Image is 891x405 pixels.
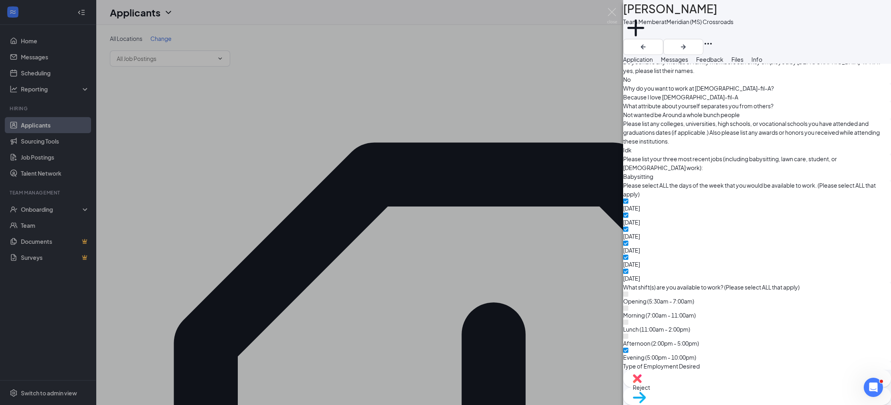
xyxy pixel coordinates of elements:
span: [DATE] [623,219,640,226]
span: Why do you want to work at [DEMOGRAPHIC_DATA]-fil-A? [623,84,774,93]
button: ArrowLeftNew [623,39,663,55]
span: Please select ALL the days of the week that you would be available to work. (Please select ALL th... [623,181,891,198]
span: Idk [623,146,891,154]
iframe: Intercom live chat [864,378,883,397]
span: Do you have any friends or family members currently employed by [DEMOGRAPHIC_DATA]-fil-A? If yes,... [623,57,891,75]
span: What shift(s) are you available to work? (Please select ALL that apply) [623,283,800,292]
span: Opening (5:30am - 7:00am) [623,298,694,305]
svg: ArrowRight [678,42,688,52]
span: Evening (5:00pm - 10:00pm) [623,354,696,361]
span: Not wanted be Around a whole bunch people [623,110,891,119]
div: Team Member at Meridian (MS) Crossroads [623,18,733,26]
button: ArrowRight [663,39,703,55]
svg: ArrowLeftNew [638,42,648,52]
span: What attribute about yourself separates you from others? [623,101,774,110]
span: No [623,75,891,84]
span: Babysitting [623,172,891,181]
span: [DATE] [623,233,640,240]
span: Messages [661,56,688,63]
svg: Ellipses [703,39,713,49]
span: Because I love [DEMOGRAPHIC_DATA]-fil-A [623,93,891,101]
span: Info [751,56,762,63]
span: [DATE] [623,261,640,268]
span: Application [623,56,653,63]
span: Reject [633,384,650,391]
span: Afternoon (2:00pm - 5:00pm) [623,340,699,347]
span: Files [731,56,743,63]
span: [DATE] [623,247,640,254]
span: Lunch (11:00am - 2:00pm) [623,326,690,333]
span: [DATE] [623,205,640,212]
span: [DATE] [623,275,640,282]
span: Please list your three most recent jobs (including babysitting, lawn care, student, or [DEMOGRAPH... [623,154,891,172]
span: Type of Employment Desired [623,362,700,371]
span: Please list any colleges, universities, high schools, or vocational schools you have attended and... [623,119,891,146]
span: Morning (7:00am - 11:00am) [623,312,696,319]
svg: Plus [623,15,648,40]
button: PlusAdd a tag [623,15,648,49]
span: Feedback [696,56,723,63]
